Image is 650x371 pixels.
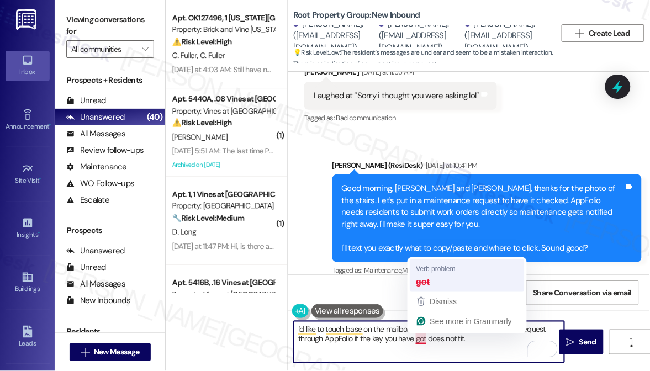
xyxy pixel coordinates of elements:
[579,336,596,348] span: Send
[6,322,50,352] a: Leads
[66,112,125,123] div: Unanswered
[379,18,462,54] div: [PERSON_NAME]. ([EMAIL_ADDRESS][DOMAIN_NAME])
[360,66,414,78] div: [DATE] at 11:55 AM
[627,338,635,347] i: 
[55,75,165,86] div: Prospects + Residents
[172,24,274,35] div: Property: Brick and Vine [US_STATE][GEOGRAPHIC_DATA]
[94,346,139,358] span: New Message
[314,90,479,102] div: Laughed at “Sorry i thought you were asking lol”
[172,277,274,289] div: Apt. 5416B, .16 Vines at [GEOGRAPHIC_DATA]
[576,29,584,38] i: 
[71,40,136,58] input: All communities
[172,200,274,212] div: Property: [GEOGRAPHIC_DATA] Apts
[38,229,40,237] span: •
[403,266,466,275] span: Maintenance request ,
[533,287,632,299] span: Share Conversation via email
[6,51,50,81] a: Inbox
[55,326,165,337] div: Residents
[332,262,642,278] div: Tagged as:
[342,183,624,254] div: Good morning, [PERSON_NAME] and [PERSON_NAME], thanks for the photo of the stairs. Let's put in a...
[66,178,134,189] div: WO Follow-ups
[16,9,39,30] img: ResiDesk Logo
[172,105,274,117] div: Property: Vines at [GEOGRAPHIC_DATA]
[172,289,274,300] div: Property: Vines at [GEOGRAPHIC_DATA]
[200,50,225,60] span: C. Fuller
[172,12,274,24] div: Apt. OK127496, 1 [US_STATE][GEOGRAPHIC_DATA]
[144,109,165,126] div: (40)
[66,245,125,257] div: Unanswered
[66,194,109,206] div: Escalate
[336,113,396,123] span: Bad communication
[293,9,420,21] b: Root Property Group: New Inbound
[66,11,154,40] label: Viewing conversations for
[526,280,639,305] button: Share Conversation via email
[172,132,228,142] span: [PERSON_NAME]
[567,338,575,347] i: 
[562,24,644,42] button: Create Lead
[172,118,232,128] strong: ⚠️ Risk Level: High
[171,158,276,172] div: Archived on [DATE]
[40,175,41,183] span: •
[559,330,604,354] button: Send
[66,161,127,173] div: Maintenance
[423,160,478,171] div: [DATE] at 10:41 PM
[293,47,556,71] span: : The resident's messages are unclear and seem to be a mistaken interaction. There is no indicati...
[294,321,564,363] textarea: To enrich screen reader interactions, please activate Accessibility in Grammarly extension settings
[172,213,244,223] strong: 🔧 Risk Level: Medium
[49,121,51,129] span: •
[6,268,50,298] a: Buildings
[172,65,364,75] div: [DATE] at 4:03 AM: Still have not received an email response.
[172,241,647,251] div: [DATE] at 11:47 PM: Hi, is there anyway I can get an emailed copy of my lease? The one with my si...
[293,18,376,54] div: [PERSON_NAME]. ([EMAIL_ADDRESS][DOMAIN_NAME])
[81,348,89,357] i: 
[304,66,497,82] div: [PERSON_NAME]
[6,160,50,189] a: Site Visit •
[172,189,274,200] div: Apt. 1, 1 Vines at [GEOGRAPHIC_DATA]
[66,295,130,306] div: New Inbounds
[66,128,125,140] div: All Messages
[172,93,274,105] div: Apt. 5440A, .08 Vines at [GEOGRAPHIC_DATA]
[589,28,630,39] span: Create Lead
[66,262,106,273] div: Unread
[304,110,497,126] div: Tagged as:
[55,225,165,236] div: Prospects
[465,18,548,54] div: [PERSON_NAME]. ([EMAIL_ADDRESS][DOMAIN_NAME])
[66,145,144,156] div: Review follow-ups
[70,343,151,361] button: New Message
[66,95,106,107] div: Unread
[172,36,232,46] strong: ⚠️ Risk Level: High
[364,266,402,275] span: Maintenance ,
[66,278,125,290] div: All Messages
[332,160,642,175] div: [PERSON_NAME] (ResiDesk)
[172,50,200,60] span: C. Fuller
[293,48,340,57] strong: 💡 Risk Level: Low
[142,45,148,54] i: 
[172,227,196,237] span: D. Long
[6,214,50,243] a: Insights •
